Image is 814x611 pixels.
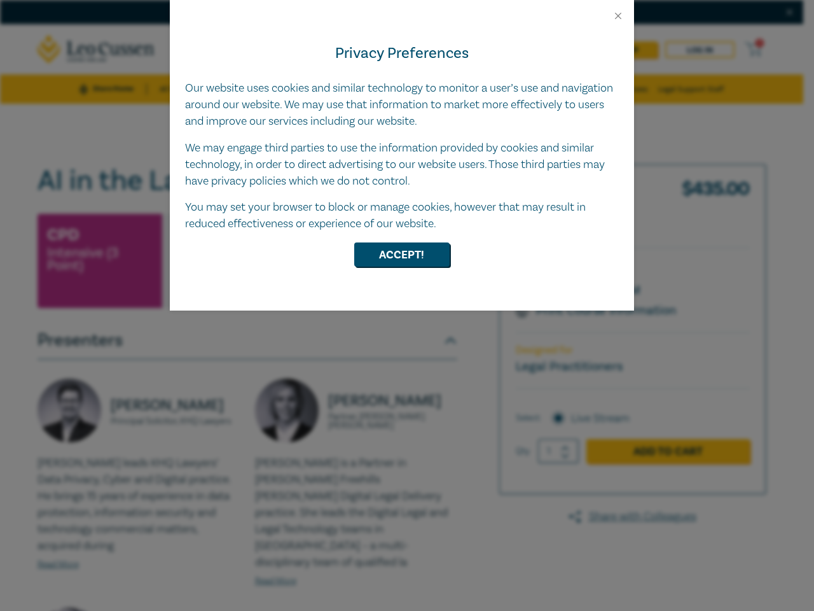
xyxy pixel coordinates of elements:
[185,42,619,65] h4: Privacy Preferences
[185,140,619,190] p: We may engage third parties to use the information provided by cookies and similar technology, in...
[354,242,450,267] button: Accept!
[185,80,619,130] p: Our website uses cookies and similar technology to monitor a user’s use and navigation around our...
[185,199,619,232] p: You may set your browser to block or manage cookies, however that may result in reduced effective...
[612,10,624,22] button: Close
